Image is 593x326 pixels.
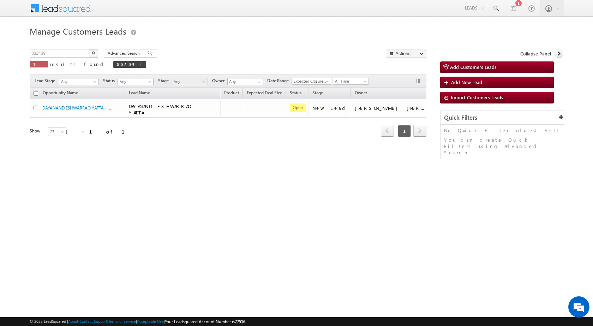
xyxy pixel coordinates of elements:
[30,128,42,134] div: Show
[243,89,286,98] a: Expected Deal Size
[235,319,245,324] span: 77516
[172,78,208,85] a: Any
[413,125,426,137] a: next
[212,78,227,84] span: Owner
[108,319,136,324] a: Terms of Service
[398,125,411,137] span: 1
[117,61,136,67] span: 832439
[224,90,239,95] span: Product
[129,103,190,115] span: DAYANAND ESHWARRAO YATTA
[451,79,482,85] span: Add New Lead
[35,78,58,84] span: Lead Stage
[254,78,263,85] a: Show All Items
[108,50,142,57] span: Advanced Search
[386,49,426,58] button: Actions
[355,90,367,95] span: Owner
[48,129,67,135] span: 25
[34,91,38,96] input: Check all records
[451,94,503,100] span: Import Customers Leads
[267,78,292,84] span: Date Range
[30,25,126,37] span: Manage Customers Leads
[79,319,107,324] a: Contact Support
[520,51,551,57] span: Collapse Panel
[309,89,327,98] a: Stage
[43,90,78,95] span: Opportunity Name
[33,61,44,67] span: 1
[59,78,98,85] a: Any
[450,64,497,70] span: Add Customers Leads
[381,125,394,137] a: prev
[286,89,305,98] a: Status
[247,90,282,95] span: Expected Deal Size
[292,78,329,84] span: Expected Closure Date
[30,318,245,325] span: © 2025 LeadSquared | | | | |
[158,78,172,84] span: Stage
[444,137,560,156] p: You can create Quick Filters using Advanced Search.
[333,78,367,84] span: All Time
[165,319,245,324] span: Your Leadsquared Account Number is
[59,78,96,85] span: Any
[290,103,306,112] span: Open
[65,128,133,136] div: 1 - 1 of 1
[444,127,560,134] p: No Quick Filter added yet!
[50,61,106,67] span: results found
[48,128,66,136] a: 25
[137,319,164,324] a: Acceptable Use
[42,105,139,111] a: DAYANAND ESHWARRAO YATTA - Customers Leads
[118,78,154,85] a: Any
[118,78,151,85] span: Any
[68,319,78,324] a: About
[39,89,82,98] a: Opportunity Name
[292,78,331,85] a: Expected Closure Date
[172,78,205,85] span: Any
[441,111,564,125] div: Quick Filters
[125,89,154,98] span: Lead Name
[103,78,118,84] span: Status
[312,105,348,111] div: New Lead
[355,105,425,111] div: [PERSON_NAME] [PERSON_NAME]
[92,51,95,55] img: Search
[333,78,369,85] a: All Time
[227,78,263,85] input: Type to Search
[312,90,323,95] span: Stage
